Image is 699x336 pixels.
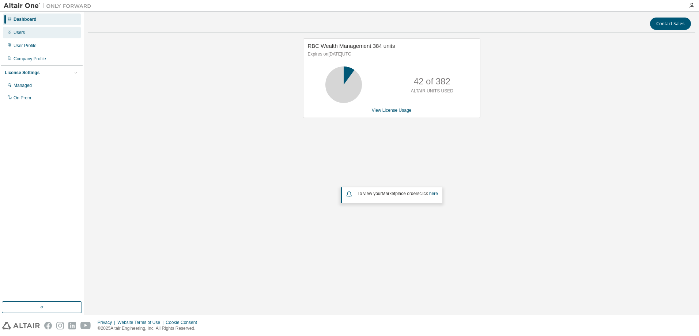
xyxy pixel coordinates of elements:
div: User Profile [14,43,37,49]
p: ALTAIR UNITS USED [411,88,453,94]
button: Contact Sales [650,18,691,30]
img: instagram.svg [56,322,64,329]
div: Managed [14,83,32,88]
div: Company Profile [14,56,46,62]
span: RBC Wealth Management 384 units [308,43,395,49]
div: Privacy [98,320,117,325]
div: Dashboard [14,16,37,22]
p: © 2025 Altair Engineering, Inc. All Rights Reserved. [98,325,201,332]
img: facebook.svg [44,322,52,329]
p: Expires on [DATE] UTC [308,51,474,57]
em: Marketplace orders [382,191,420,196]
div: Website Terms of Use [117,320,166,325]
span: To view your click [358,191,438,196]
div: Users [14,30,25,35]
div: License Settings [5,70,39,76]
div: On Prem [14,95,31,101]
a: View License Usage [372,108,412,113]
p: 42 of 382 [414,75,450,88]
a: here [429,191,438,196]
div: Cookie Consent [166,320,201,325]
img: linkedin.svg [68,322,76,329]
img: youtube.svg [80,322,91,329]
img: Altair One [4,2,95,9]
img: altair_logo.svg [2,322,40,329]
